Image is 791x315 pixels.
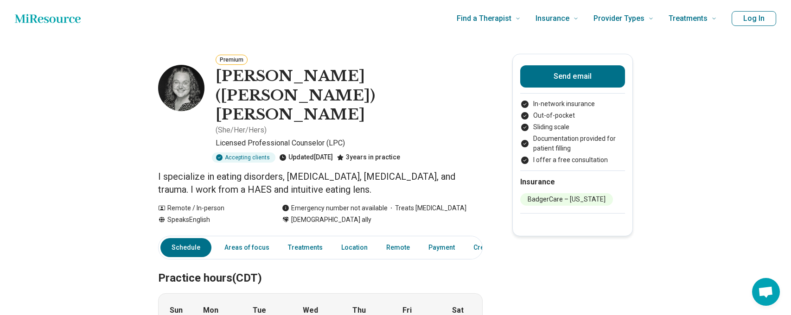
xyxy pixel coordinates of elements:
[520,155,625,165] li: I offer a free consultation
[457,12,511,25] span: Find a Therapist
[423,238,460,257] a: Payment
[536,12,569,25] span: Insurance
[158,248,483,286] h2: Practice hours (CDT)
[520,111,625,120] li: Out-of-pocket
[291,215,371,225] span: [DEMOGRAPHIC_DATA] ally
[520,65,625,88] button: Send email
[388,203,466,213] span: Treats [MEDICAL_DATA]
[593,12,644,25] span: Provider Types
[282,203,388,213] div: Emergency number not available
[732,11,776,26] button: Log In
[158,215,263,225] div: Speaks English
[520,176,625,188] h2: Insurance
[520,193,613,206] li: BadgerCare – [US_STATE]
[219,238,275,257] a: Areas of focus
[282,238,328,257] a: Treatments
[337,152,400,163] div: 3 years in practice
[752,278,780,306] div: Open chat
[158,65,204,111] img: Samantha Johnson, Licensed Professional Counselor (LPC)
[216,67,483,125] h1: [PERSON_NAME] ([PERSON_NAME]) [PERSON_NAME]
[212,152,275,163] div: Accepting clients
[160,238,211,257] a: Schedule
[468,238,514,257] a: Credentials
[216,55,248,65] button: Premium
[520,99,625,109] li: In-network insurance
[279,152,333,163] div: Updated [DATE]
[520,122,625,132] li: Sliding scale
[216,138,483,149] p: Licensed Professional Counselor (LPC)
[15,9,81,28] a: Home page
[216,125,267,136] p: ( She/Her/Hers )
[520,99,625,165] ul: Payment options
[381,238,415,257] a: Remote
[336,238,373,257] a: Location
[158,170,483,196] p: I specialize in eating disorders, [MEDICAL_DATA], [MEDICAL_DATA], and trauma. I work from a HAES ...
[520,134,625,153] li: Documentation provided for patient filling
[669,12,708,25] span: Treatments
[158,203,263,213] div: Remote / In-person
